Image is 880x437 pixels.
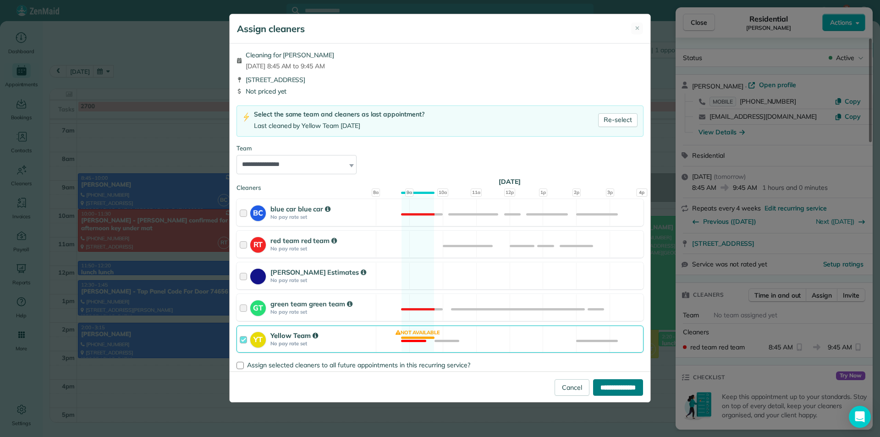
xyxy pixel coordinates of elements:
[236,87,643,96] div: Not priced yet
[270,268,366,277] strong: [PERSON_NAME] Estimates
[270,309,373,315] strong: No pay rate set
[270,205,330,213] strong: blue car blue car
[270,245,373,252] strong: No pay rate set
[236,183,643,186] div: Cleaners
[849,406,871,428] div: Open Intercom Messenger
[270,340,373,347] strong: No pay rate set
[598,113,638,127] a: Re-select
[254,121,424,131] div: Last cleaned by Yellow Team [DATE]
[242,112,250,122] img: lightning-bolt-icon-94e5364df696ac2de96d3a42b8a9ff6ba979493684c50e6bbbcda72601fa0d29.png
[250,237,266,250] strong: RT
[270,236,337,245] strong: red team red team
[254,110,424,119] div: Select the same team and cleaners as last appointment?
[250,300,266,314] strong: GT
[236,144,643,153] div: Team
[270,331,318,340] strong: Yellow Team
[270,214,373,220] strong: No pay rate set
[250,205,266,219] strong: BC
[246,50,334,60] span: Cleaning for [PERSON_NAME]
[270,277,373,283] strong: No pay rate set
[555,379,589,396] a: Cancel
[270,299,352,308] strong: green team green team
[635,24,640,33] span: ✕
[237,22,305,35] h5: Assign cleaners
[246,61,334,71] span: [DATE] 8:45 AM to 9:45 AM
[236,75,643,84] div: [STREET_ADDRESS]
[250,332,266,345] strong: YT
[247,361,470,369] span: Assign selected cleaners to all future appointments in this recurring service?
